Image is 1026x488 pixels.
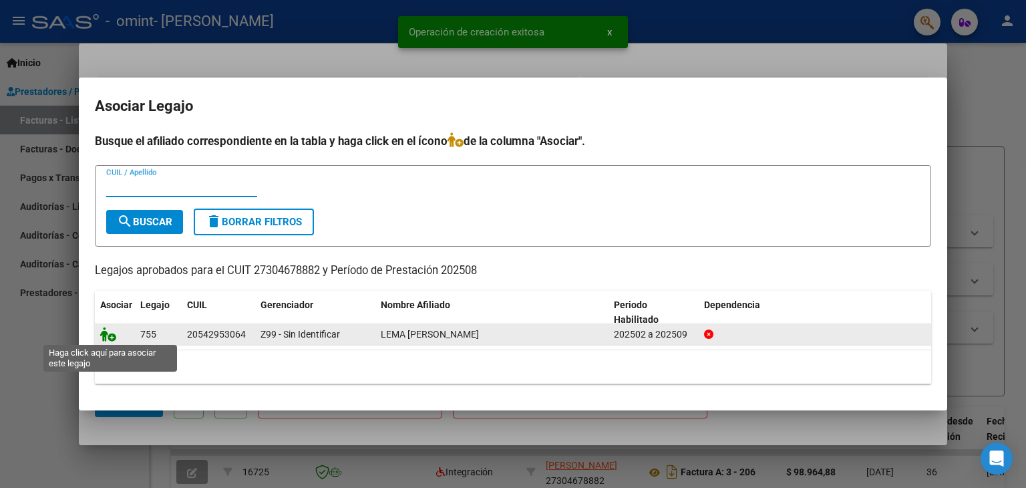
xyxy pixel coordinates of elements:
datatable-header-cell: CUIL [182,291,255,335]
div: 202502 a 202509 [614,327,693,342]
span: Legajo [140,299,170,310]
span: CUIL [187,299,207,310]
span: Dependencia [704,299,760,310]
datatable-header-cell: Periodo Habilitado [609,291,699,335]
h4: Busque el afiliado correspondiente en la tabla y haga click en el ícono de la columna "Asociar". [95,132,931,150]
datatable-header-cell: Dependencia [699,291,932,335]
button: Borrar Filtros [194,209,314,235]
datatable-header-cell: Gerenciador [255,291,375,335]
span: Nombre Afiliado [381,299,450,310]
span: Gerenciador [261,299,313,310]
span: Z99 - Sin Identificar [261,329,340,340]
span: 755 [140,329,156,340]
span: Periodo Habilitado [614,299,659,326]
p: Legajos aprobados para el CUIT 27304678882 y Período de Prestación 202508 [95,263,931,279]
span: Borrar Filtros [206,216,302,228]
span: LEMA SALVATORE JUAN IGNACIO [381,329,479,340]
mat-icon: delete [206,213,222,229]
datatable-header-cell: Legajo [135,291,182,335]
mat-icon: search [117,213,133,229]
div: 20542953064 [187,327,246,342]
div: 1 registros [95,350,931,384]
button: Buscar [106,210,183,234]
div: Open Intercom Messenger [981,443,1013,475]
span: Buscar [117,216,172,228]
datatable-header-cell: Nombre Afiliado [375,291,609,335]
span: Asociar [100,299,132,310]
h2: Asociar Legajo [95,94,931,119]
datatable-header-cell: Asociar [95,291,135,335]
